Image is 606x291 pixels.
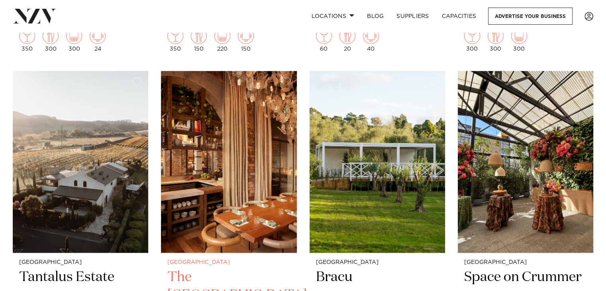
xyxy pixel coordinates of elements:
img: theatre.png [511,28,527,44]
div: 300 [464,28,480,52]
div: 300 [511,28,527,52]
div: 300 [66,28,82,52]
img: dining.png [43,28,59,44]
img: theatre.png [214,28,230,44]
div: 40 [363,28,379,52]
div: 20 [339,28,355,52]
div: 300 [488,28,504,52]
div: 220 [214,28,230,52]
img: cocktail.png [19,28,35,44]
div: 60 [316,28,332,52]
small: [GEOGRAPHIC_DATA] [316,260,439,265]
img: nzv-logo.png [13,9,56,23]
img: cocktail.png [316,28,332,44]
img: cocktail.png [464,28,480,44]
img: dining.png [488,28,504,44]
img: meeting.png [363,28,379,44]
a: Advertise your business [488,8,573,25]
img: theatre.png [66,28,82,44]
img: cocktail.png [167,28,183,44]
div: 350 [167,28,183,52]
a: SUPPLIERS [390,8,435,25]
a: Locations [305,8,361,25]
small: [GEOGRAPHIC_DATA] [167,260,290,265]
img: meeting.png [90,28,106,44]
a: BLOG [361,8,390,25]
img: dining.png [191,28,207,44]
div: 350 [19,28,35,52]
a: Capacities [435,8,483,25]
div: 24 [90,28,106,52]
small: [GEOGRAPHIC_DATA] [19,260,142,265]
div: 150 [191,28,207,52]
img: dining.png [339,28,355,44]
div: 300 [43,28,59,52]
div: 150 [238,28,254,52]
img: meeting.png [238,28,254,44]
small: [GEOGRAPHIC_DATA] [464,260,587,265]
